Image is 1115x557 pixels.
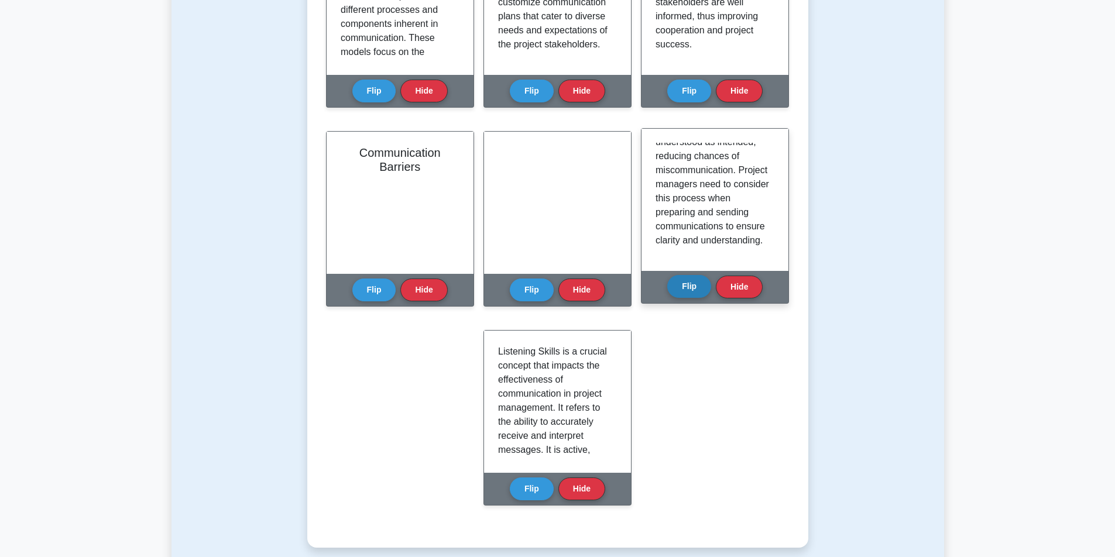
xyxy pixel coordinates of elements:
button: Hide [400,80,447,102]
button: Flip [667,80,711,102]
button: Flip [510,477,554,500]
button: Hide [558,278,605,301]
button: Flip [352,278,396,301]
button: Flip [510,278,554,301]
button: Flip [352,80,396,102]
h2: Feedback Mechanisms [498,146,617,174]
h2: Communication Barriers [341,146,459,174]
button: Flip [510,80,554,102]
button: Hide [716,276,763,298]
button: Hide [558,477,605,500]
button: Flip [667,275,711,298]
button: Hide [400,278,447,301]
button: Hide [716,80,763,102]
button: Hide [558,80,605,102]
